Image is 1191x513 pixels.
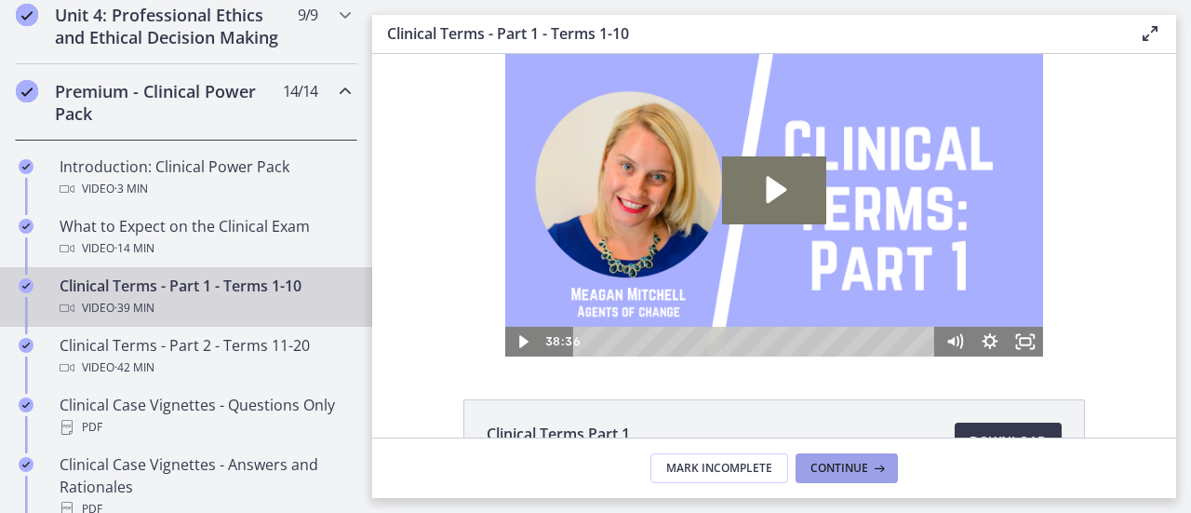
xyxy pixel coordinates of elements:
[970,430,1047,452] span: Download
[60,155,350,200] div: Introduction: Clinical Power Pack
[55,4,282,48] h2: Unit 4: Professional Ethics and Ethical Decision Making
[19,159,33,174] i: Completed
[19,219,33,234] i: Completed
[19,278,33,293] i: Completed
[955,423,1062,460] a: Download
[19,398,33,412] i: Completed
[60,237,350,260] div: Video
[636,273,671,303] button: Fullscreen
[16,80,38,102] i: Completed
[387,22,1109,45] h3: Clinical Terms - Part 1 - Terms 1-10
[810,461,868,476] span: Continue
[55,80,282,125] h2: Premium - Clinical Power Pack
[60,416,350,439] div: PDF
[114,237,154,260] span: · 14 min
[114,297,154,319] span: · 39 min
[60,178,350,200] div: Video
[487,423,630,445] span: Clinical Terms Part 1
[796,453,898,483] button: Continue
[60,394,350,439] div: Clinical Case Vignettes - Questions Only
[650,453,788,483] button: Mark Incomplete
[16,4,38,26] i: Completed
[114,178,148,200] span: · 3 min
[60,297,350,319] div: Video
[565,273,600,303] button: Mute
[19,338,33,353] i: Completed
[60,357,350,379] div: Video
[60,215,350,260] div: What to Expect on the Clinical Exam
[600,273,636,303] button: Show settings menu
[19,457,33,472] i: Completed
[60,334,350,379] div: Clinical Terms - Part 2 - Terms 11-20
[283,80,317,102] span: 14 / 14
[298,4,317,26] span: 9 / 9
[60,275,350,319] div: Clinical Terms - Part 1 - Terms 1-10
[372,54,1176,357] iframe: Video Lesson
[666,461,772,476] span: Mark Incomplete
[114,357,154,379] span: · 42 min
